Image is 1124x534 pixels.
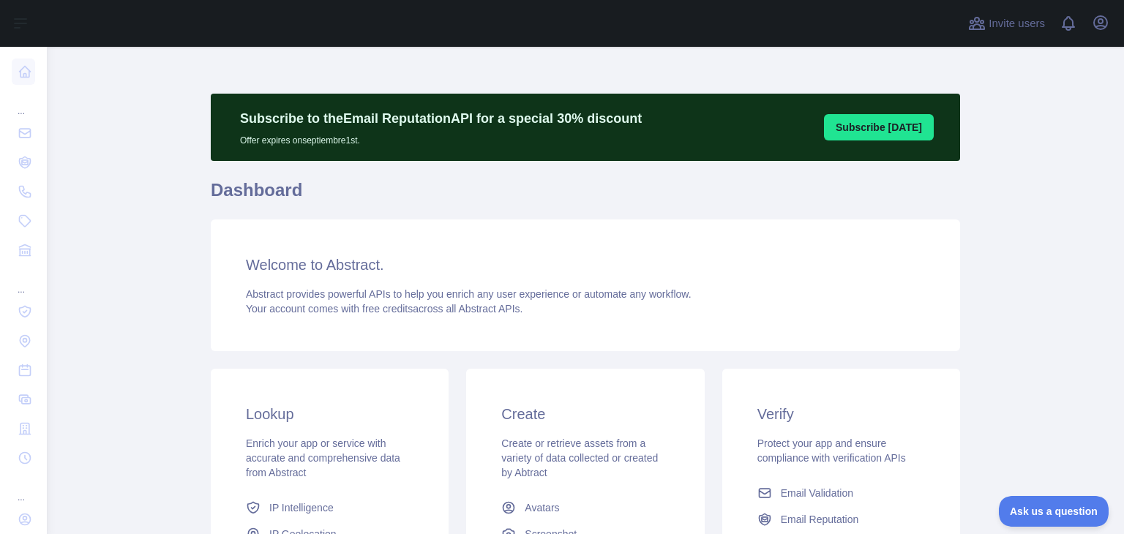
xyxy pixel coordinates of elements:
[362,303,413,315] span: free credits
[240,494,419,521] a: IP Intelligence
[12,474,35,503] div: ...
[246,255,925,275] h3: Welcome to Abstract.
[757,404,925,424] h3: Verify
[781,486,853,500] span: Email Validation
[240,129,642,146] p: Offer expires on septiembre 1st.
[999,496,1109,527] iframe: Toggle Customer Support
[495,494,675,521] a: Avatars
[752,480,931,506] a: Email Validation
[12,88,35,117] div: ...
[269,500,334,515] span: IP Intelligence
[752,506,931,533] a: Email Reputation
[12,266,35,296] div: ...
[211,178,960,214] h1: Dashboard
[824,114,934,140] button: Subscribe [DATE]
[501,404,669,424] h3: Create
[240,108,642,129] p: Subscribe to the Email Reputation API for a special 30 % discount
[757,437,906,464] span: Protect your app and ensure compliance with verification APIs
[989,15,1045,32] span: Invite users
[246,288,692,300] span: Abstract provides powerful APIs to help you enrich any user experience or automate any workflow.
[246,303,522,315] span: Your account comes with across all Abstract APIs.
[781,512,859,527] span: Email Reputation
[246,437,400,478] span: Enrich your app or service with accurate and comprehensive data from Abstract
[501,437,658,478] span: Create or retrieve assets from a variety of data collected or created by Abtract
[246,404,413,424] h3: Lookup
[965,12,1048,35] button: Invite users
[525,500,559,515] span: Avatars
